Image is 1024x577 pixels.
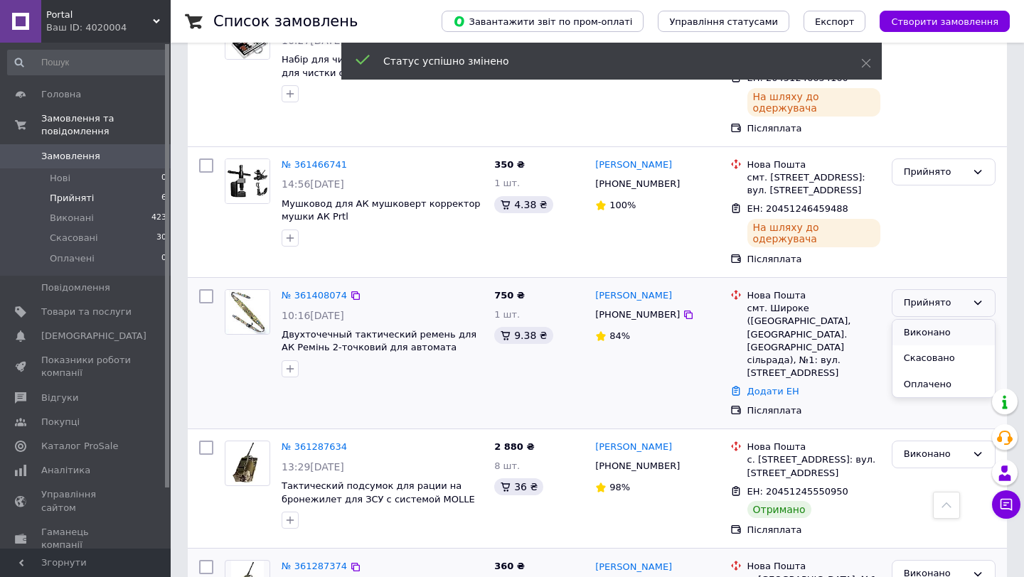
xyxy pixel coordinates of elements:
span: 1 шт. [494,178,520,188]
a: [PERSON_NAME] [595,289,672,303]
span: Завантажити звіт по пром-оплаті [453,15,632,28]
div: Прийнято [904,296,966,311]
h1: Список замовлень [213,13,358,30]
span: 750 ₴ [494,290,525,301]
a: Двухточечный тактический ремень для АК Ремінь 2-точковий для автомата Мультикам Prtl [282,329,476,366]
span: 360 ₴ [494,561,525,571]
span: 6 [161,192,166,205]
span: 100% [609,200,636,210]
li: Виконано [892,320,995,346]
span: 30 [156,232,166,244]
span: Замовлення [41,150,100,163]
a: Фото товару [225,158,270,204]
span: Оплачені [50,252,95,265]
div: Статус успішно змінено [383,54,826,68]
span: Покупці [41,416,80,428]
a: Мушковод для АК мушковерт корректор мушки АК Prtl [282,198,481,222]
div: Ваш ID: 4020004 [46,21,171,34]
span: 0 [161,252,166,265]
span: Замовлення та повідомлення [41,112,171,138]
div: Післяплата [747,524,880,536]
input: Пошук [7,50,168,75]
span: Нові [50,172,70,185]
span: Аналітика [41,464,90,477]
div: Післяплата [747,122,880,135]
a: № 361287374 [282,561,347,571]
div: 4.38 ₴ [494,196,553,213]
span: Прийняті [50,192,94,205]
span: Скасовані [50,232,98,244]
div: Отримано [747,501,811,518]
button: Створити замовлення [880,11,1010,32]
span: 13:29[DATE] [282,461,344,473]
span: 2 880 ₴ [494,441,534,452]
span: 423 [151,212,166,225]
a: Додати ЕН [747,386,799,397]
span: Товари та послуги [41,306,132,318]
a: № 361466741 [282,159,347,170]
button: Експорт [804,11,866,32]
a: [PERSON_NAME] [595,441,672,454]
span: Виконані [50,212,94,225]
div: На шляху до одержувача [747,219,880,247]
div: Виконано [904,447,966,462]
div: Нова Пошта [747,560,880,573]
a: Фото товару [225,289,270,335]
span: Повідомлення [41,281,110,294]
div: На шляху до одержувача [747,88,880,117]
div: Післяплата [747,404,880,417]
span: 8 шт. [494,460,520,471]
img: Фото товару [231,441,265,485]
button: Завантажити звіт по пром-оплаті [442,11,644,32]
a: Набір для чищення зброї в кейсі Набор для чистки оружия 5.45 7.62 в [GEOGRAPHIC_DATA] [282,54,472,91]
span: Відгуки [41,392,78,404]
div: Нова Пошта [747,441,880,453]
a: [PERSON_NAME] [595,158,672,172]
span: Показники роботи компанії [41,354,132,379]
span: 98% [609,482,630,492]
span: 10:16[DATE] [282,310,344,321]
button: Чат з покупцем [992,490,1020,519]
span: Управління статусами [669,16,778,27]
div: [PHONE_NUMBER] [592,457,683,475]
span: ЕН: 20451246459488 [747,203,848,214]
a: Створити замовлення [865,16,1010,26]
span: 84% [609,330,630,341]
div: Післяплата [747,253,880,266]
a: № 361287634 [282,441,347,452]
span: Portal [46,9,153,21]
div: Прийнято [904,165,966,180]
span: 16:27[DATE] [282,35,344,46]
div: смт. Широке ([GEOGRAPHIC_DATA], [GEOGRAPHIC_DATA]. [GEOGRAPHIC_DATA] сільрада), №1: вул. [STREET_... [747,302,880,379]
a: [PERSON_NAME] [595,561,672,574]
div: [PHONE_NUMBER] [592,175,683,193]
button: Управління статусами [658,11,789,32]
a: № 361408074 [282,290,347,301]
div: 9.38 ₴ [494,327,553,344]
span: 0 [161,172,166,185]
div: с. [STREET_ADDRESS]: вул. [STREET_ADDRESS] [747,453,880,479]
div: 36 ₴ [494,478,543,495]
span: Гаманець компанії [41,526,132,551]
a: Фото товару [225,441,270,486]
span: [DEMOGRAPHIC_DATA] [41,330,146,343]
img: Фото товару [225,290,270,333]
span: Управління сайтом [41,488,132,514]
div: Нова Пошта [747,289,880,302]
img: Фото товару [225,159,270,203]
div: смт. [STREET_ADDRESS]: вул. [STREET_ADDRESS] [747,171,880,197]
li: Оплачено [892,372,995,398]
li: Скасовано [892,345,995,372]
span: Створити замовлення [891,16,998,27]
span: ЕН: 20451245550950 [747,486,848,497]
span: 1 шт. [494,309,520,320]
span: 350 ₴ [494,159,525,170]
a: Тактический подсумок для рации на бронежилет для ЗСУ с системой MOLLE Prtl [282,480,475,517]
div: [PHONE_NUMBER] [592,306,683,324]
span: Головна [41,88,81,101]
span: Експорт [815,16,855,27]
